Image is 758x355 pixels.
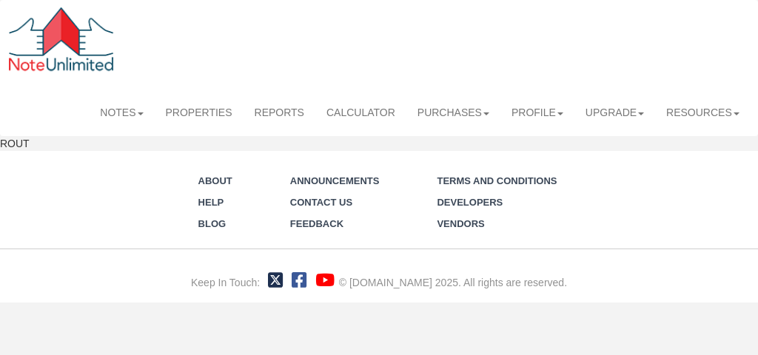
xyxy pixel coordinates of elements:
[198,218,227,229] a: Blog
[500,96,574,129] a: Profile
[290,218,343,229] a: Feedback
[290,197,352,208] a: Contact Us
[89,96,154,129] a: Notes
[406,96,500,129] a: Purchases
[437,175,557,186] a: Terms and Conditions
[244,96,315,129] a: Reports
[198,175,232,186] a: About
[155,96,244,129] a: Properties
[315,96,406,129] a: Calculator
[198,197,224,208] a: Help
[339,275,567,290] div: © [DOMAIN_NAME] 2025. All rights are reserved.
[437,197,503,208] a: Developers
[437,218,484,229] a: Vendors
[574,96,655,129] a: Upgrade
[655,96,751,129] a: Resources
[290,175,380,186] a: Announcements
[191,275,260,290] div: Keep In Touch:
